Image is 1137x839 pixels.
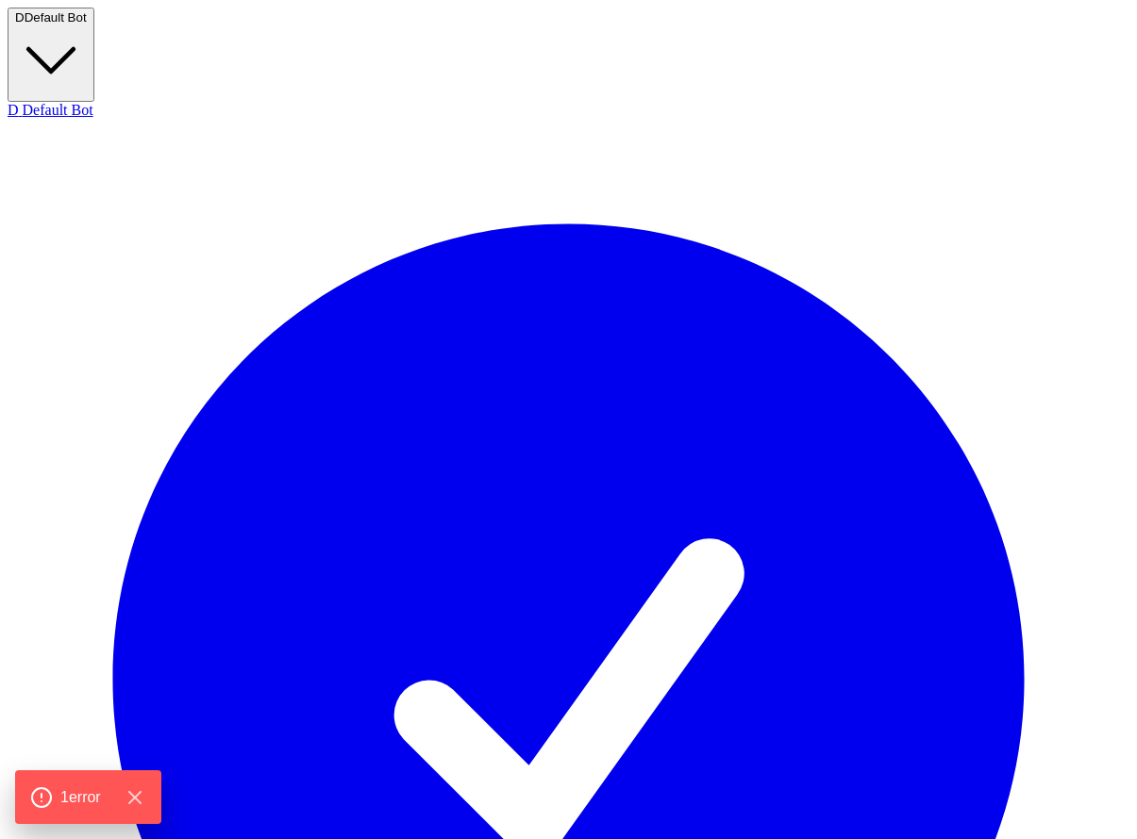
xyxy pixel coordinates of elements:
[8,102,1129,119] div: Default Bot
[25,10,87,25] span: Default Bot
[8,8,94,102] button: DDefault Bot
[15,10,25,25] span: D
[8,102,19,118] span: D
